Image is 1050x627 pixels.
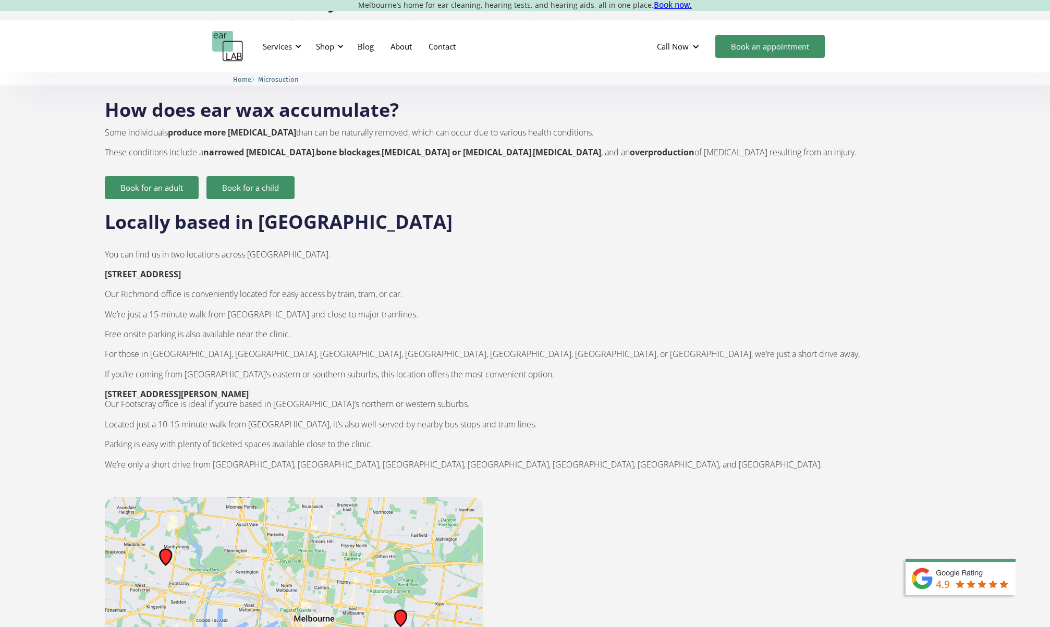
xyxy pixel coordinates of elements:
strong: overproduction [630,146,694,158]
a: Microsuction [258,74,299,84]
strong: produce more [MEDICAL_DATA] [168,127,296,138]
div: Shop [316,41,334,52]
strong: [MEDICAL_DATA] or [MEDICAL_DATA] [382,146,531,158]
a: Home [233,74,251,84]
div: Shop [310,31,347,62]
a: Book an appointment [715,35,825,58]
p: [MEDICAL_DATA] is a natural and important part of ear health. It acts as a protective barrier aga... [105,19,833,69]
h2: Locally based in [GEOGRAPHIC_DATA] [105,199,945,235]
p: You can find us in two locations across [GEOGRAPHIC_DATA]. Our Richmond office is conveniently lo... [105,239,945,489]
strong: [STREET_ADDRESS] ‍ [105,268,181,280]
strong: [MEDICAL_DATA] [533,146,601,158]
strong: [STREET_ADDRESS][PERSON_NAME] [105,388,249,400]
div: Services [263,41,292,52]
h2: How does ear wax accumulate? [105,87,945,122]
div: Call Now [657,41,689,52]
span: Home [233,76,251,83]
a: About [382,31,420,62]
div: Call Now [649,31,710,62]
span: Microsuction [258,76,299,83]
a: Contact [420,31,464,62]
a: Blog [349,31,382,62]
a: Book for a child [206,176,295,199]
strong: narrowed [MEDICAL_DATA] [203,146,314,158]
div: Services [257,31,304,62]
strong: bone blockages [316,146,380,158]
a: home [212,31,243,62]
p: Some individuals than can be naturally removed, which can occur due to various health conditions.... [105,128,945,158]
a: Book for an adult [105,176,199,199]
li: 〉 [233,74,258,85]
